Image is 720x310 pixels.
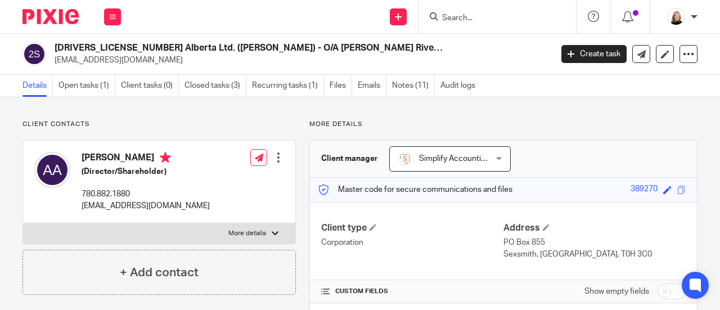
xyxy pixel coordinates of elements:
[321,153,378,164] h3: Client manager
[22,42,46,66] img: svg%3E
[55,42,447,54] h2: [DRIVERS_LICENSE_NUMBER] Alberta Ltd. ([PERSON_NAME]) - O/A [PERSON_NAME] River Inspection Services
[82,188,210,200] p: 780.882.1880
[228,229,266,238] p: More details
[441,14,542,24] input: Search
[503,222,686,234] h4: Address
[318,184,512,195] p: Master code for secure communications and files
[392,75,435,97] a: Notes (11)
[22,75,53,97] a: Details
[503,237,686,248] p: PO Box 855
[631,183,658,196] div: 389270
[55,55,544,66] p: [EMAIL_ADDRESS][DOMAIN_NAME]
[82,166,210,177] h5: (Director/Shareholder)
[82,152,210,166] h4: [PERSON_NAME]
[419,155,490,163] span: Simplify Accounting
[34,152,70,188] img: svg%3E
[667,8,685,26] img: Screenshot%202023-11-02%20134555.png
[160,152,171,163] i: Primary
[82,200,210,212] p: [EMAIL_ADDRESS][DOMAIN_NAME]
[330,75,352,97] a: Files
[584,286,649,297] label: Show empty fields
[121,75,179,97] a: Client tasks (0)
[440,75,481,97] a: Audit logs
[358,75,386,97] a: Emails
[321,237,503,248] p: Corporation
[321,222,503,234] h4: Client type
[22,120,296,129] p: Client contacts
[58,75,115,97] a: Open tasks (1)
[503,249,686,260] p: Sexsmith, [GEOGRAPHIC_DATA], T0H 3C0
[22,9,79,24] img: Pixie
[252,75,324,97] a: Recurring tasks (1)
[184,75,246,97] a: Closed tasks (3)
[120,264,199,281] h4: + Add contact
[561,45,627,63] a: Create task
[398,152,412,165] img: Screenshot%202023-11-29%20141159.png
[321,287,503,296] h4: CUSTOM FIELDS
[309,120,697,129] p: More details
